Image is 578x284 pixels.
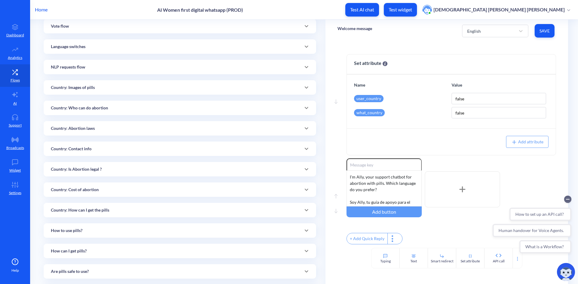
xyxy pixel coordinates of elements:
[8,55,22,60] p: Analytics
[410,258,417,264] div: Text
[354,109,385,116] div: what_country
[452,93,546,104] input: none
[6,32,24,38] p: Dashboard
[74,4,81,11] button: Collapse conversation starters
[431,258,453,264] div: Smart redirect
[51,84,95,91] p: Country: Images of pills
[511,139,543,144] span: Add attribute
[354,95,384,102] div: user_country
[384,3,417,17] button: Test widget
[51,44,85,50] p: Language switches
[6,145,24,151] p: Broadcasts
[461,258,480,264] div: Set attribute
[44,203,316,217] div: Country: How can I get the pills
[389,7,412,13] p: Test widget
[157,7,243,13] p: AI Women first digital whatsapp (PROD)
[44,223,316,238] div: How to use pills?
[9,123,22,128] p: Support
[51,23,69,29] p: Vote flow
[51,146,92,152] p: Country: Contact info
[346,158,422,170] input: Message key
[51,248,87,254] p: How can I get pills?
[11,268,19,273] span: Help
[350,7,374,13] p: Test AI chat
[380,258,391,264] div: Typing
[51,125,95,132] p: Country: Abortion laws
[354,60,387,67] span: Set attribute
[51,166,102,173] p: Country: Is Abortion legal ?
[2,32,81,45] button: Human handover for Voice Agents.
[493,258,505,264] div: API call
[354,82,449,88] p: Name
[29,48,81,61] button: What is a Workflow?
[51,268,89,275] p: Are pills safe to use?
[467,28,481,34] div: English
[9,190,21,196] p: Settings
[345,3,379,17] button: Test AI chat
[44,264,316,279] div: Are pills safe to use?
[452,107,546,118] input: none
[51,64,85,70] p: NLP requests flow
[35,6,48,13] p: Home
[346,206,422,217] div: Add button
[44,19,316,33] div: Vote flow
[44,60,316,74] div: NLP requests flow
[51,228,82,234] p: How to use pills?
[51,207,109,213] p: Country: How can I get the pills
[557,263,575,281] img: copilot-icon.svg
[9,168,21,173] p: Widget
[422,5,432,14] img: user photo
[44,244,316,258] div: How can I get pills?
[44,162,316,176] div: Country: Is Abortion legal ?
[347,233,387,244] div: + Add Quick Reply
[419,4,573,15] button: user photo[DEMOGRAPHIC_DATA] [PERSON_NAME] [PERSON_NAME]
[44,182,316,197] div: Country: Cost of abortion
[535,24,555,38] button: Save
[44,142,316,156] div: Country: Contact info
[44,101,316,115] div: Country: Who can do abortion
[337,26,372,32] p: Welcome message
[44,121,316,136] div: Country: Abortion laws
[433,6,565,13] p: [DEMOGRAPHIC_DATA] [PERSON_NAME] [PERSON_NAME]
[44,39,316,54] div: Language switches
[13,101,17,106] p: AI
[51,105,108,111] p: Country: Who can do abortion
[11,78,20,83] p: Flows
[539,28,550,34] span: Save
[44,80,316,95] div: Country: Images of pills
[346,170,422,206] div: I'm Ally, your support chatbot for abortion with pills. Which language do you prefer? Soy Ally, t...
[19,16,81,29] button: How to set up an API call?
[51,187,99,193] p: Country: Cost of abortion
[452,82,546,88] p: Value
